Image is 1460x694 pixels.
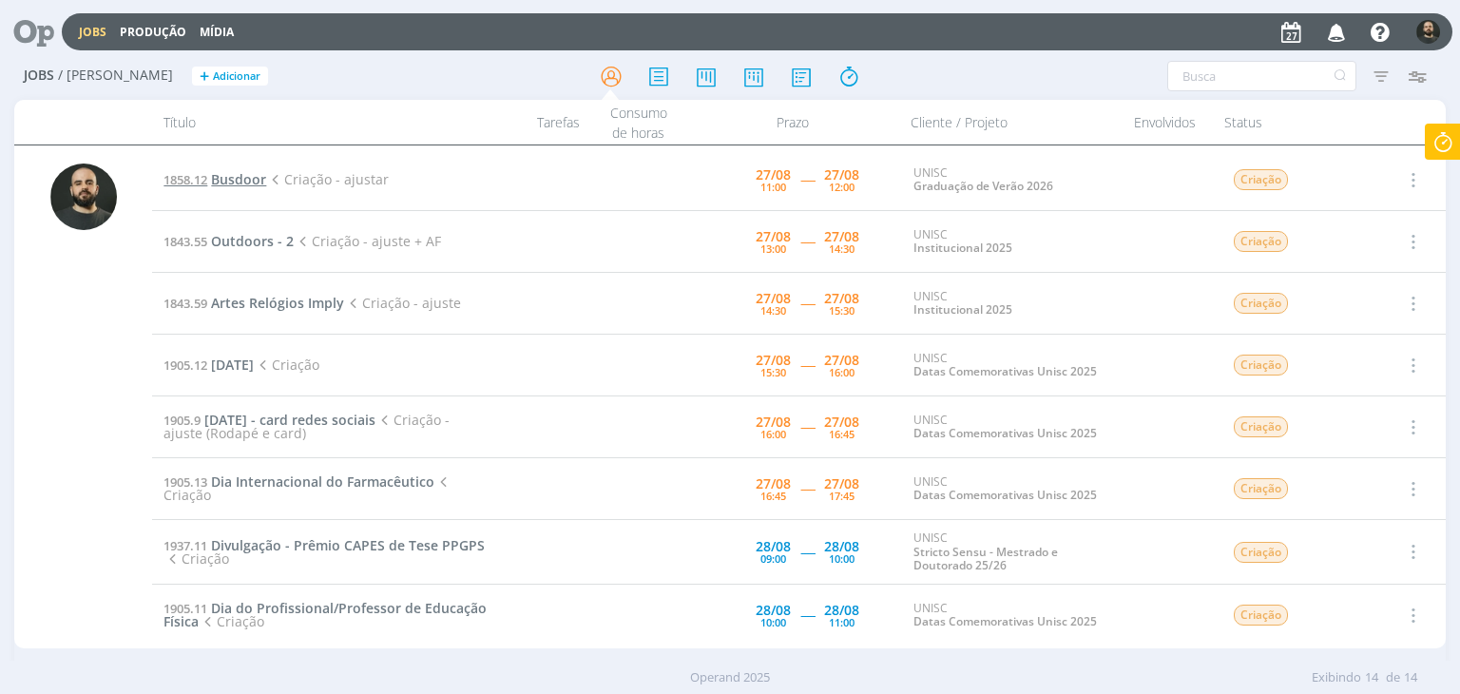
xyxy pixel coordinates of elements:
img: P [50,164,117,230]
span: Artes Relógios Imply [211,294,344,312]
div: 10:00 [760,617,786,627]
span: Busdoor [211,170,266,188]
div: Prazo [686,100,899,145]
div: 27/08 [824,168,859,182]
a: Mídia [200,24,234,40]
span: Criação [163,472,451,504]
div: 27/08 [824,415,859,429]
a: 1905.11Dia do Profissional/Professor de Educação Física [163,599,487,630]
a: 1905.13Dia Internacional do Farmacêutico [163,472,434,491]
span: 1937.11 [163,537,207,554]
div: 27/08 [756,415,791,429]
a: 1937.11Divulgação - Prêmio CAPES de Tese PPGPS [163,536,485,554]
a: 1858.12Busdoor [163,170,266,188]
span: ----- [800,356,815,374]
div: 11:00 [829,617,855,627]
span: Criação [163,549,228,568]
span: Outdoors - 2 [211,232,294,250]
div: 28/08 [756,540,791,553]
span: 1905.9 [163,412,201,429]
button: Jobs [73,25,112,40]
a: Datas Comemorativas Unisc 2025 [913,487,1097,503]
div: 27/08 [824,230,859,243]
img: P [1416,20,1440,44]
a: Jobs [79,24,106,40]
a: Institucional 2025 [913,240,1012,256]
div: 14:30 [760,305,786,316]
div: UNISC [913,475,1109,503]
div: 15:30 [829,305,855,316]
span: [DATE] [211,356,254,374]
a: Datas Comemorativas Unisc 2025 [913,425,1097,441]
div: 27/08 [756,168,791,182]
div: 16:45 [760,491,786,501]
button: Produção [114,25,192,40]
span: Criação - ajuste + AF [294,232,440,250]
div: 16:00 [760,429,786,439]
a: 1905.9[DATE] - card redes sociais [163,411,375,429]
div: 27/08 [756,292,791,305]
div: 10:00 [829,553,855,564]
div: 28/08 [756,604,791,617]
div: 27/08 [756,354,791,367]
span: 1858.12 [163,171,207,188]
div: 15:30 [760,367,786,377]
div: 27/08 [756,230,791,243]
div: Envolvidos [1118,100,1213,145]
span: + [200,67,209,87]
div: 16:00 [829,367,855,377]
span: [DATE] - card redes sociais [204,411,375,429]
span: 1905.13 [163,473,207,491]
div: UNISC [913,602,1109,629]
span: Criação [1234,355,1288,376]
span: ----- [800,479,815,497]
a: Datas Comemorativas Unisc 2025 [913,613,1097,629]
span: ----- [800,170,815,188]
span: Adicionar [213,70,260,83]
span: Jobs [24,67,54,84]
input: Busca [1167,61,1356,91]
span: ----- [800,294,815,312]
span: 1843.59 [163,295,207,312]
div: 12:00 [829,182,855,192]
span: Criação - ajuste [344,294,460,312]
div: 13:00 [760,243,786,254]
div: Cliente / Projeto [899,100,1118,145]
a: Graduação de Verão 2026 [913,178,1053,194]
a: 1905.12[DATE] [163,356,254,374]
span: / [PERSON_NAME] [58,67,173,84]
span: ----- [800,606,815,624]
div: 09:00 [760,553,786,564]
span: Criação [1234,169,1288,190]
span: Criação [1234,416,1288,437]
span: Criação [1234,542,1288,563]
div: UNISC [913,352,1109,379]
span: Criação - ajuste (Rodapé e card) [163,411,449,442]
a: 1843.55Outdoors - 2 [163,232,294,250]
span: ----- [800,417,815,435]
span: Criação [1234,231,1288,252]
a: Produção [120,24,186,40]
span: Divulgação - Prêmio CAPES de Tese PPGPS [211,536,485,554]
span: Criação [254,356,318,374]
span: Criação [1234,478,1288,499]
div: UNISC [913,166,1109,194]
button: +Adicionar [192,67,268,87]
span: 1843.55 [163,233,207,250]
a: Institucional 2025 [913,301,1012,318]
div: Tarefas [477,100,591,145]
div: UNISC [913,228,1109,256]
button: P [1415,15,1441,48]
span: 1905.12 [163,357,207,374]
a: Stricto Sensu - Mestrado e Doutorado 25/26 [913,544,1058,573]
div: 27/08 [824,292,859,305]
div: 28/08 [824,540,859,553]
span: Dia Internacional do Farmacêutico [211,472,434,491]
span: 14 [1404,668,1417,687]
div: Status [1213,100,1374,145]
div: 16:45 [829,429,855,439]
span: Exibindo [1312,668,1361,687]
div: 14:30 [829,243,855,254]
span: Criação [199,612,263,630]
span: Dia do Profissional/Professor de Educação Física [163,599,487,630]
